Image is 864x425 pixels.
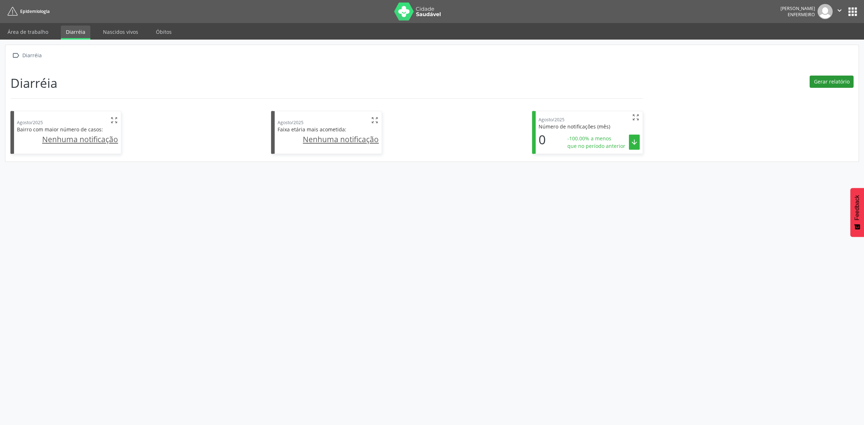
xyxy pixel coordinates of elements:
a: Epidemiologia [5,5,50,17]
button: Gerar relatório [810,76,854,88]
div: Agosto/2025  Faixa etária mais acometida: Nenhuma notificação [271,111,382,154]
i:  [630,138,638,146]
span: que no período anterior [567,142,625,150]
h1: Diarréia [10,76,57,91]
div: Diarréia [21,50,43,60]
i:  [371,116,379,124]
span: Número de notificações (mês) [539,123,610,130]
img: img [818,4,833,19]
i:  [110,116,118,124]
span: Faixa etária mais acometida: [278,126,346,133]
a: Área de trabalho [3,26,53,38]
div: Agosto/2025  Bairro com maior número de casos: Nenhuma notificação [10,111,121,154]
a: Diarréia [61,26,90,40]
span: Enfermeiro [788,12,815,18]
div: Agosto/2025  Número de notificações (mês) 0 -100.00% a menos que no período anterior  [532,111,643,154]
span: Epidemiologia [20,8,50,14]
button: apps [846,5,859,18]
a: Nascidos vivos [98,26,143,38]
span: Agosto/2025 [17,119,43,126]
i:  [10,50,21,60]
u: Nenhuma notificação [42,134,118,144]
span: -100.00% a menos [567,135,625,142]
div: [PERSON_NAME] [780,5,815,12]
u: Nenhuma notificação [303,134,379,144]
i:  [836,6,843,14]
button:  [833,4,846,19]
a:  Diarréia [10,50,43,60]
span: Feedback [854,195,860,220]
h1: 0 [539,132,546,147]
button: Feedback - Mostrar pesquisa [850,188,864,237]
span: Agosto/2025 [539,117,564,123]
span: Agosto/2025 [278,119,303,126]
i:  [632,113,640,121]
span: Bairro com maior número de casos: [17,126,103,133]
a: Óbitos [151,26,177,38]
